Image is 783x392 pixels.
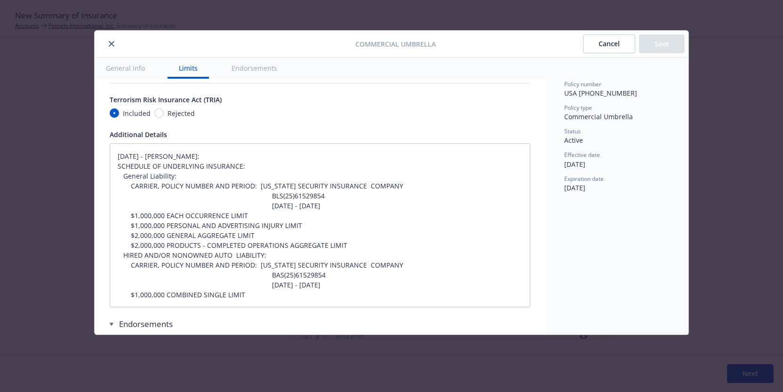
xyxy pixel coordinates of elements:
span: Commercial Umbrella [355,39,436,49]
button: General info [95,57,156,79]
div: Endorsements [110,318,530,330]
span: Additional Details [110,130,167,139]
span: Rejected [168,108,195,118]
span: USA [PHONE_NUMBER] [564,89,637,98]
button: Limits [168,57,209,79]
span: Policy number [564,80,601,88]
span: Status [564,127,581,135]
input: Included [110,108,119,118]
textarea: [DATE] - [PERSON_NAME]: SCHEDULE OF UNDERLYING INSURANCE: General Liability: CARRIER, POLICY NUMB... [110,143,530,307]
button: Endorsements [220,57,288,79]
input: Rejected [154,108,164,118]
button: Cancel [583,34,635,53]
span: [DATE] [564,160,585,169]
button: close [106,38,117,49]
span: [DATE] [564,183,585,192]
span: Effective date [564,151,600,159]
span: Commercial Umbrella [564,112,633,121]
span: Terrorism Risk Insurance Act (TRIA) [110,95,222,104]
span: Expiration date [564,175,604,183]
span: Active [564,136,583,145]
span: Included [123,108,151,118]
span: Policy type [564,104,592,112]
